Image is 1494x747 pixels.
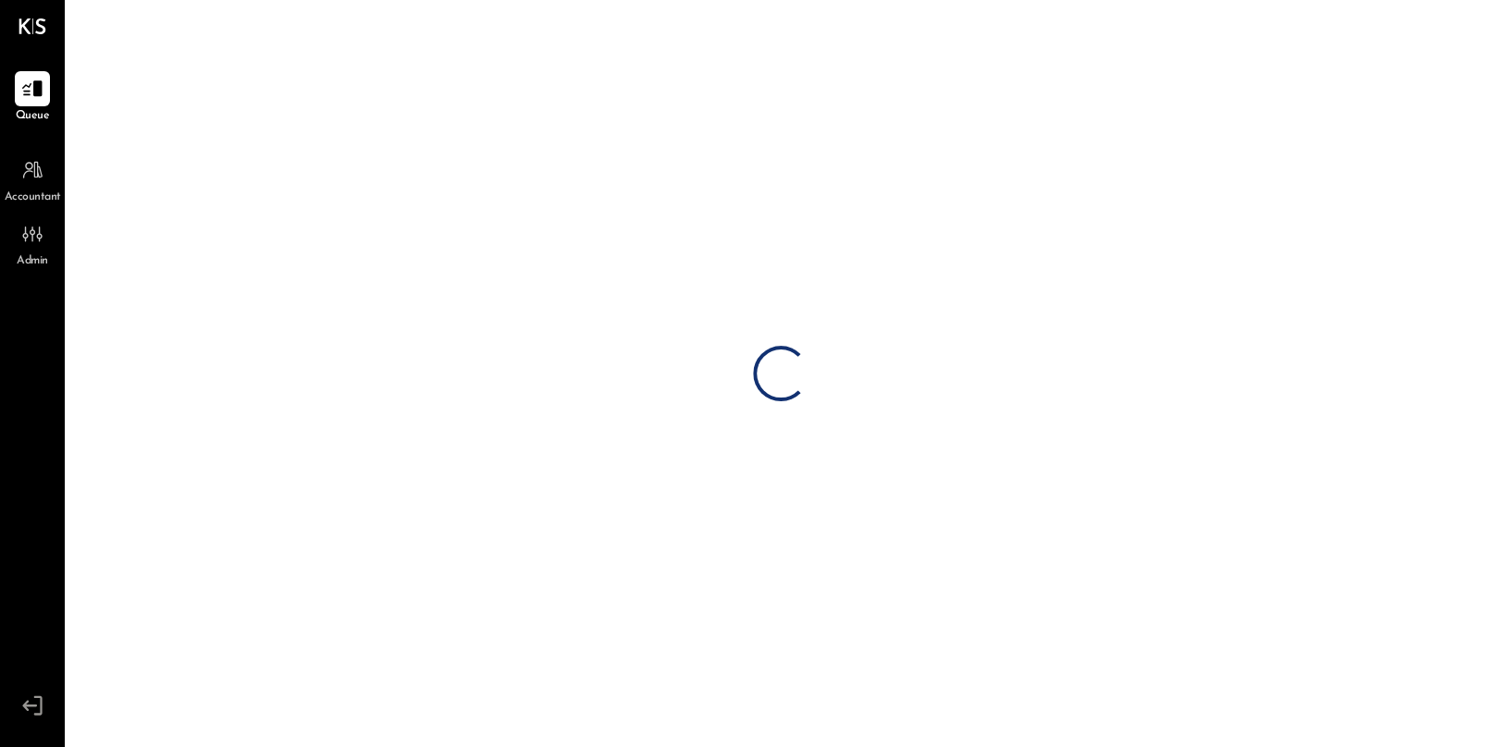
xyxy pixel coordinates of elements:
[5,190,61,206] span: Accountant
[1,216,64,270] a: Admin
[17,253,48,270] span: Admin
[16,108,50,125] span: Queue
[1,71,64,125] a: Queue
[1,153,64,206] a: Accountant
